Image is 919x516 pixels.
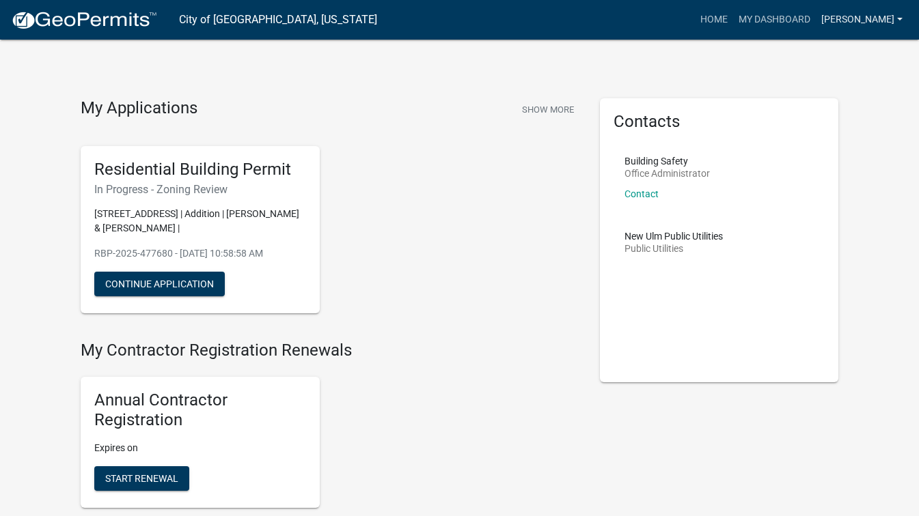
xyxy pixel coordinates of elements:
[733,7,816,33] a: My Dashboard
[625,156,710,166] p: Building Safety
[625,188,659,199] a: Contact
[81,98,197,119] h4: My Applications
[105,472,178,483] span: Start Renewal
[695,7,733,33] a: Home
[94,246,306,261] p: RBP-2025-477680 - [DATE] 10:58:58 AM
[94,466,189,491] button: Start Renewal
[94,272,225,296] button: Continue Application
[614,112,825,132] h5: Contacts
[816,7,908,33] a: [PERSON_NAME]
[625,244,723,253] p: Public Utilities
[81,341,579,360] h4: My Contractor Registration Renewals
[94,441,306,455] p: Expires on
[517,98,579,121] button: Show More
[94,207,306,235] p: [STREET_ADDRESS] | Addition | [PERSON_NAME] & [PERSON_NAME] |
[94,160,306,180] h5: Residential Building Permit
[625,169,710,178] p: Office Administrator
[94,183,306,196] h6: In Progress - Zoning Review
[625,231,723,241] p: New Ulm Public Utilities
[179,8,377,31] a: City of [GEOGRAPHIC_DATA], [US_STATE]
[94,390,306,430] h5: Annual Contractor Registration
